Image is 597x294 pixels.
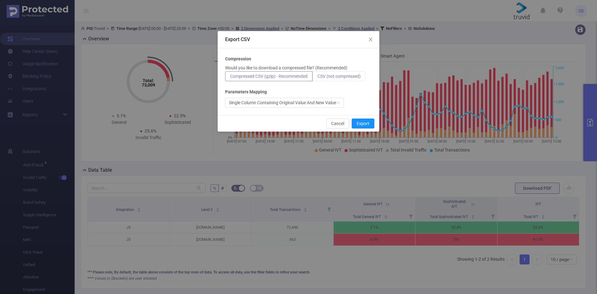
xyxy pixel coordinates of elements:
span: CSV (not compressed) [317,74,361,79]
div: Single Column Containing Original Value And New Value [229,98,336,107]
i: icon: down [336,101,340,105]
button: Cancel [326,119,349,128]
span: Compressed CSV (gzip) - Recommended [230,74,308,79]
p: Would you like to download a compressed file? (Recommended) [225,65,347,71]
div: Export CSV [225,36,372,43]
button: Export [352,119,374,128]
i: icon: close [368,37,373,42]
b: Compression [225,56,251,62]
b: Parameters Mapping [225,89,267,95]
button: Close [362,31,379,49]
